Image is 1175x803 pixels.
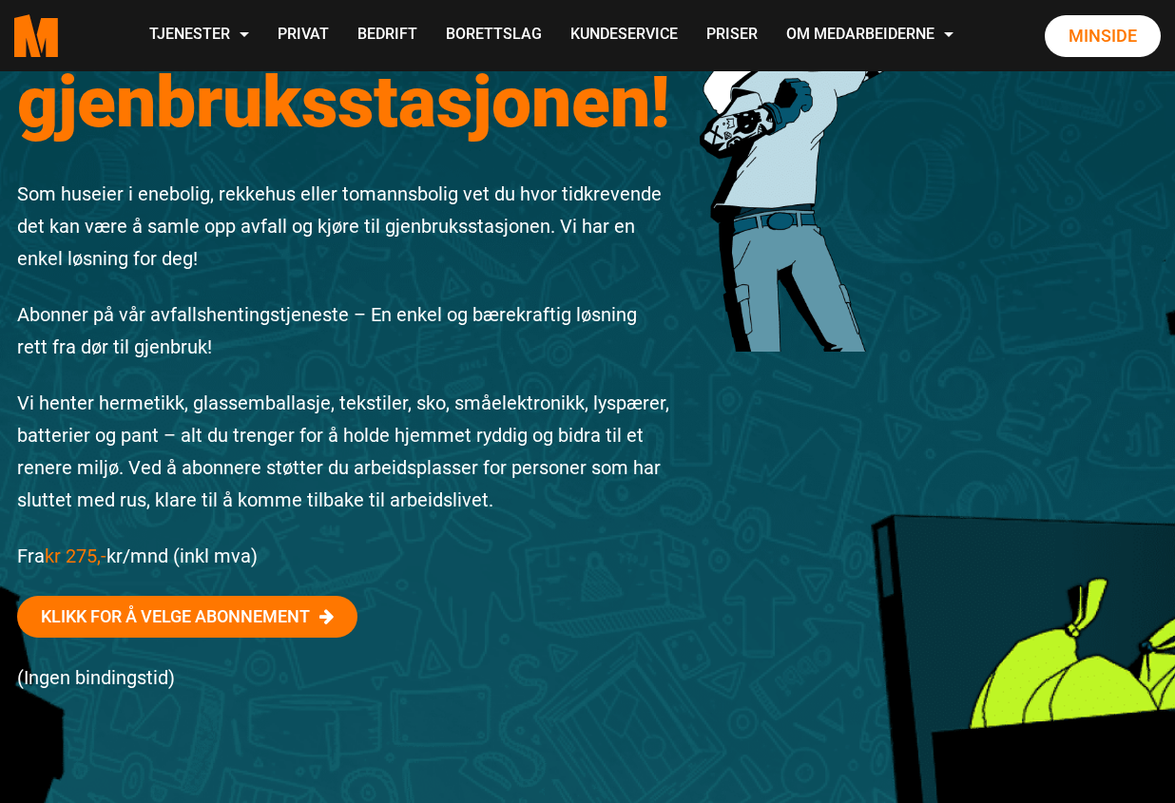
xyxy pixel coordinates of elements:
[772,2,968,69] a: Om Medarbeiderne
[556,2,692,69] a: Kundeservice
[432,2,556,69] a: Borettslag
[1045,15,1161,57] a: Minside
[343,2,432,69] a: Bedrift
[692,2,772,69] a: Priser
[263,2,343,69] a: Privat
[17,178,671,275] p: Som huseier i enebolig, rekkehus eller tomannsbolig vet du hvor tidkrevende det kan være å samle ...
[17,387,671,516] p: Vi henter hermetikk, glassemballasje, tekstiler, sko, småelektronikk, lyspærer, batterier og pant...
[17,661,671,694] p: (Ingen bindingstid)
[17,298,671,363] p: Abonner på vår avfallshentingstjeneste – En enkel og bærekraftig løsning rett fra dør til gjenbruk!
[17,596,357,638] a: Klikk for å velge abonnement
[17,540,671,572] p: Fra kr/mnd (inkl mva)
[135,2,263,69] a: Tjenester
[45,545,106,567] span: kr 275,-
